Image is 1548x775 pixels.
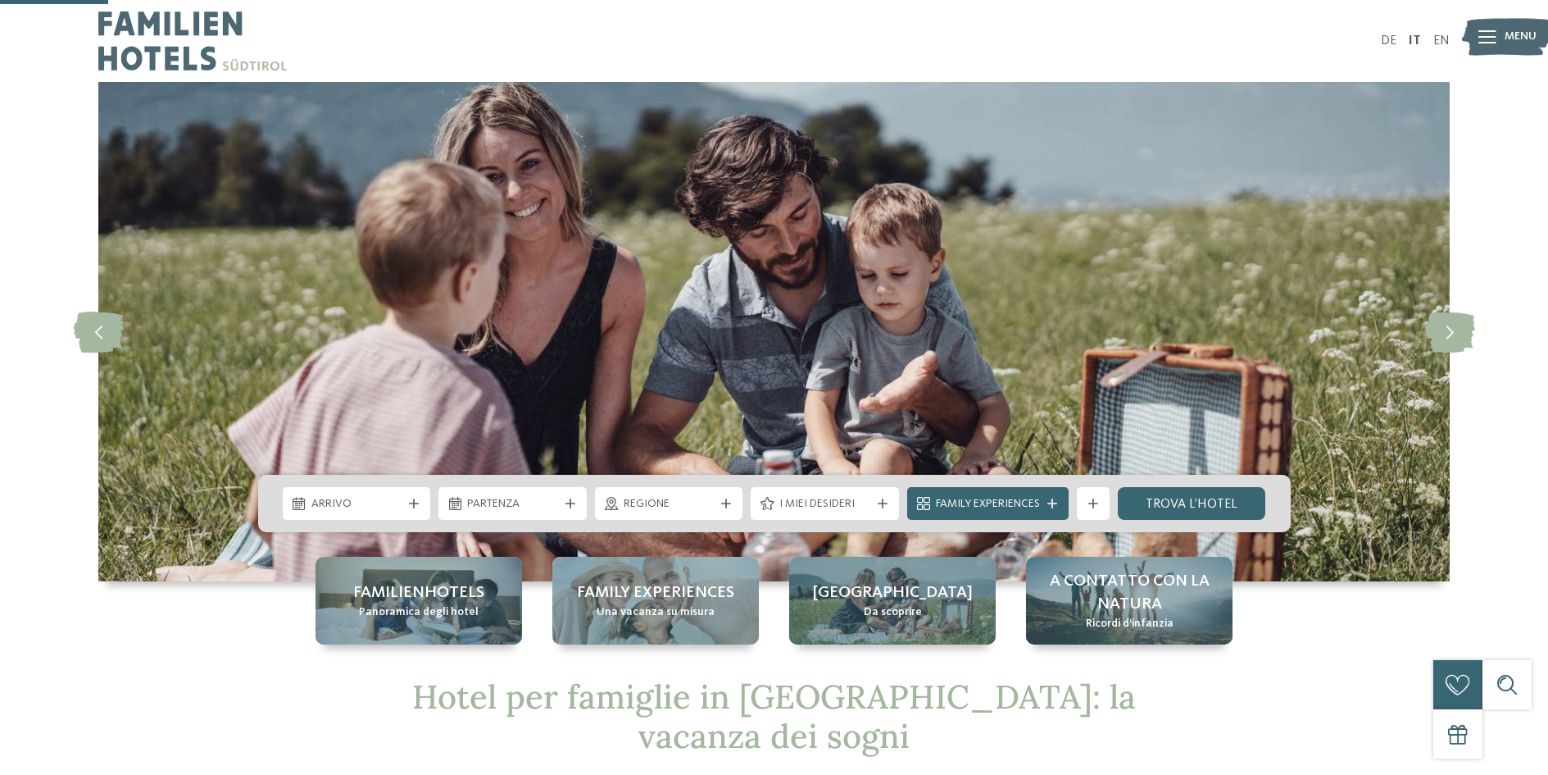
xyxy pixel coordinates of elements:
span: Panoramica degli hotel [359,604,479,621]
a: DE [1381,34,1396,48]
span: Familienhotels [353,581,484,604]
a: trova l’hotel [1118,487,1266,520]
span: Partenza [467,496,558,513]
span: Da scoprire [864,604,922,621]
span: Arrivo [311,496,402,513]
a: Hotel per famiglie in Alto Adige: un’esperienza indimenticabile Family experiences Una vacanza su... [552,557,759,645]
span: A contatto con la natura [1042,570,1216,616]
a: Hotel per famiglie in Alto Adige: un’esperienza indimenticabile [GEOGRAPHIC_DATA] Da scoprire [789,557,996,645]
span: Ricordi d’infanzia [1086,616,1173,632]
a: Hotel per famiglie in Alto Adige: un’esperienza indimenticabile A contatto con la natura Ricordi ... [1026,557,1232,645]
a: EN [1433,34,1450,48]
span: Family experiences [577,581,734,604]
span: I miei desideri [779,496,870,513]
a: Hotel per famiglie in Alto Adige: un’esperienza indimenticabile Familienhotels Panoramica degli h... [316,557,522,645]
a: IT [1409,34,1421,48]
span: Una vacanza su misura [597,604,715,621]
span: [GEOGRAPHIC_DATA] [813,581,973,604]
span: Regione [624,496,715,513]
span: Hotel per famiglie in [GEOGRAPHIC_DATA]: la vacanza dei sogni [412,676,1136,757]
span: Family Experiences [936,496,1040,513]
span: Menu [1505,29,1537,45]
img: Hotel per famiglie in Alto Adige: un’esperienza indimenticabile [98,82,1450,581]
